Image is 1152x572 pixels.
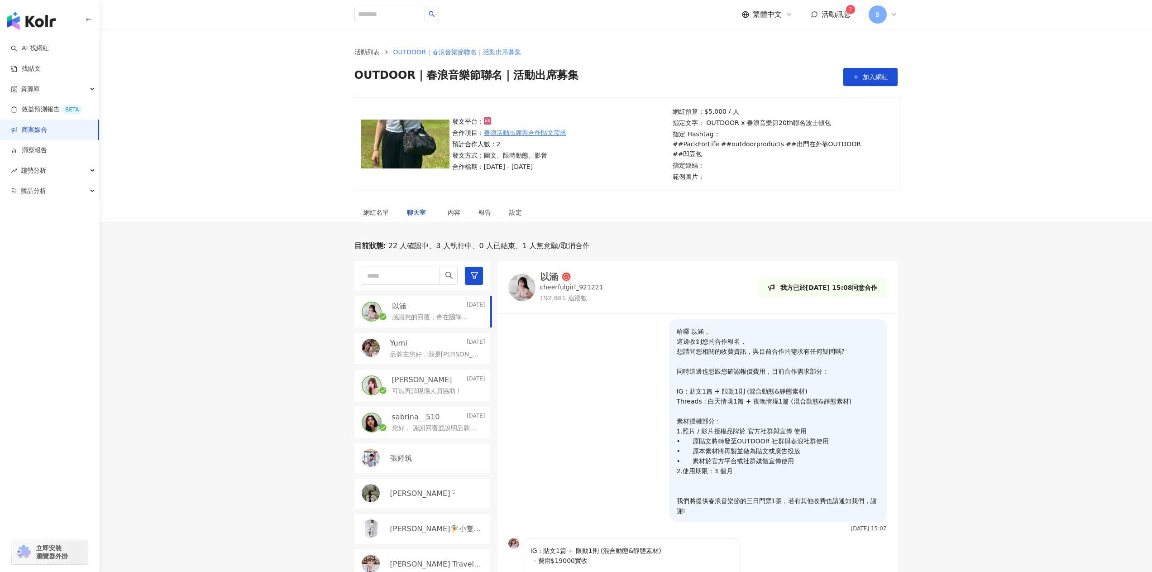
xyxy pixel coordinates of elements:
img: KOL Avatar [508,274,535,301]
button: 加入網紅 [843,68,898,86]
span: 立即安裝 瀏覽器外掛 [36,544,68,560]
p: Yumi [390,338,407,348]
p: 目前狀態 : [354,241,386,251]
p: ##outdoorproducts [721,139,784,149]
div: 網紅名單 [363,207,389,217]
span: 22 人確認中、3 人執行中、0 人已結束、1 人無意願/取消合作 [386,241,590,251]
img: 春浪活動出席與合作貼文需求 [361,120,449,168]
span: search [429,11,435,17]
a: 春浪活動出席與合作貼文需求 [484,128,566,138]
span: 加入網紅 [863,73,888,81]
p: [DATE] [467,301,485,311]
p: 網紅預算：$5,000 / 人 [673,106,888,116]
span: 活動訊息 [822,10,851,19]
p: 我方已於[DATE] 15:08同意合作 [780,283,878,293]
span: 競品分析 [21,181,46,201]
span: 趨勢分析 [21,160,46,181]
img: KOL Avatar [363,413,381,432]
a: 洞察報告 [11,146,47,155]
span: OUTDOOR｜春浪音樂節聯名｜活動出席募集 [354,68,578,86]
div: 報告 [478,207,491,217]
p: [PERSON_NAME] ᵕ̈ [390,489,456,499]
img: KOL Avatar [363,303,381,321]
p: 192,881 追蹤數 [540,294,603,303]
img: KOL Avatar [508,538,519,549]
p: sabrina__510 [392,412,440,422]
span: B [875,10,880,19]
p: 以涵 [392,301,406,311]
span: rise [11,168,17,174]
a: searchAI 找網紅 [11,44,49,53]
p: [PERSON_NAME]🧚‍♀️小隻開運站·關注我❤️ 伍柒™ [390,524,483,534]
img: chrome extension [14,545,32,559]
p: 合作項目： [452,128,566,138]
p: ##凹豆包 [673,149,702,159]
p: 範例圖片： [673,172,888,182]
span: OUTDOOR｜春浪音樂節聯名｜活動出席募集 [393,48,521,56]
a: chrome extension立即安裝 瀏覽器外掛 [12,540,88,564]
a: 活動列表 [353,47,382,57]
img: KOL Avatar [362,449,380,467]
a: KOL Avatar以涵cheerfulgirl_921221192,881 追蹤數 [508,272,603,303]
p: [PERSON_NAME] [392,375,452,385]
p: [DATE] [467,338,485,348]
a: 商案媒合 [11,125,47,135]
p: 品牌主您好，我是[PERSON_NAME] [URL][DOMAIN_NAME] 平常喜歡分享好吃好玩好用之產品/景點/美食給粉絲，IG追蹤數10k+，希望能有此次機會合作，謝謝 [390,350,482,359]
p: 指定 Hashtag： [673,129,888,159]
p: [DATE] [467,412,485,422]
p: ##PackForLife [673,139,719,149]
img: KOL Avatar [363,376,381,394]
p: [DATE] 15:07 [851,525,887,532]
p: 張婷筑 [390,453,412,463]
span: filter [470,271,478,279]
p: [DATE] [467,375,485,385]
span: 2 [849,6,852,13]
img: KOL Avatar [362,519,380,538]
span: 繁體中文 [753,10,782,19]
span: 資源庫 [21,79,40,99]
img: KOL Avatar [362,484,380,502]
div: 設定 [509,207,522,217]
p: 發文方式：圖文、限時動態、影音 [452,150,566,160]
p: 指定文字： OUTDOOR x 春浪音樂節20th聯名波士頓包 [673,118,888,128]
p: 哈囉 以涵， 這邊收到您的合作報名， 想請問您相關的收費資訊，與目前合作的需求有任何疑問嗎? 同時這邊也想跟您確認報價費用，目前合作需求部分： IG : 貼文1篇 + 限動1則 (混合動態&靜態... [677,327,880,516]
img: KOL Avatar [362,339,380,357]
sup: 2 [846,5,855,14]
img: logo [7,12,56,30]
p: 預計合作人數：2 [452,139,566,149]
div: 以涵 [540,272,558,281]
p: 感謝您的回覆，會在團隊討論過後與您後續確認喔，非常感謝您！ [392,313,473,322]
p: 發文平台： [452,116,566,126]
p: cheerfulgirl_921221 [540,283,603,292]
p: [PERSON_NAME] Travelmap [390,559,483,569]
p: 合作檔期：[DATE] - [DATE] [452,162,566,172]
a: 效益預測報告BETA [11,105,82,114]
span: 聊天室 [407,209,430,216]
p: ##出門在外靠OUTDOOR [786,139,861,149]
p: 可以再請現場人員協助！ [392,387,462,396]
div: 內容 [448,207,460,217]
a: 找貼文 [11,64,41,73]
p: 指定連結： [673,160,888,170]
p: 您好， 謝謝回覆並說明品牌方的需求🙏 了解品牌希望以自身拍攝的方式呈現，會依照需求調整拍攝，並符合品牌期待。 費用部分依據內容與授權規劃所訂，我這邊維持 NT$20,000（含 3 個月授權）。... [392,424,482,433]
span: search [445,271,453,279]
